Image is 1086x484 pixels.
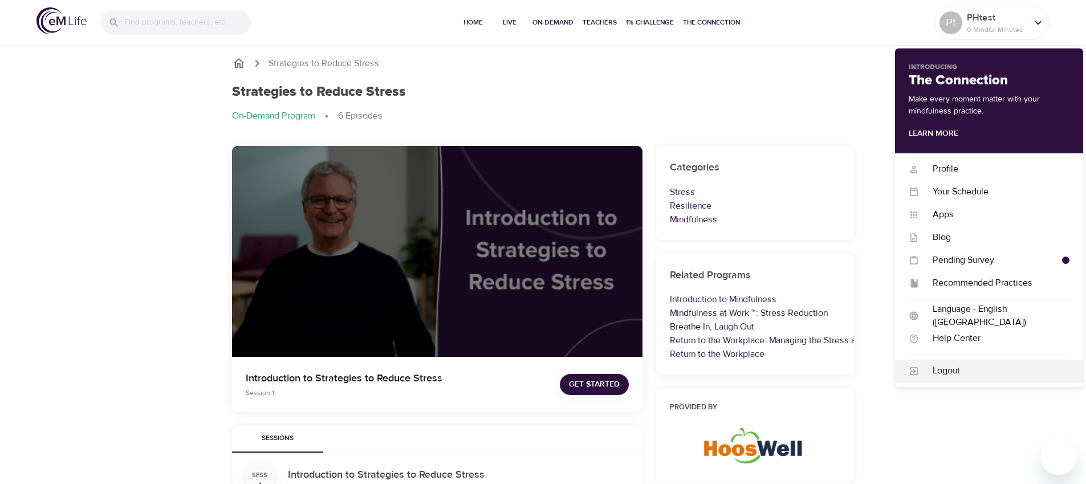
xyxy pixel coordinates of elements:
p: PHtest [967,11,1027,25]
p: Introducing [909,62,1069,72]
nav: breadcrumb [232,56,855,70]
a: Mindfulness at Work ™: Stress Reduction [670,307,828,319]
h6: Introduction to Strategies to Reduce Stress [288,467,485,483]
a: Return to the Workplace: Managing the Stress and Anxiety [670,335,898,346]
div: Pending Survey [919,254,1062,267]
span: Live [496,17,523,29]
div: Recommended Practices [919,276,1069,290]
div: Pt [939,11,962,34]
div: Blog [919,231,1069,244]
p: Stress [670,185,841,199]
a: Learn More [909,128,958,139]
span: 1% Challenge [626,17,674,29]
p: On-Demand Program [232,109,315,123]
div: Logout [919,364,1069,377]
img: logo [36,7,87,34]
p: Introduction to Strategies to Reduce Stress [246,371,530,386]
div: Your Schedule [919,185,1069,198]
span: Home [459,17,487,29]
input: Find programs, teachers, etc... [124,10,251,35]
button: Get Started [560,374,629,395]
span: On-Demand [532,17,573,29]
p: Make every moment matter with your mindfulness practice. [909,93,1069,117]
span: Sessions [239,433,316,445]
p: Strategies to Reduce Stress [269,57,379,70]
div: Apps [919,208,1069,221]
a: Breathe In, Laugh Out [670,321,754,332]
a: Introduction to Mindfulness [670,294,776,305]
h6: Related Programs [670,267,841,284]
div: Help Center [919,332,1069,345]
h6: Categories [670,160,841,176]
a: Return to the Workplace [670,348,764,360]
iframe: Button to launch messaging window [1040,438,1077,475]
span: Get Started [569,377,620,392]
span: The Connection [683,17,740,29]
div: Language - English ([GEOGRAPHIC_DATA]) [919,303,1069,329]
p: 6 Episodes [338,109,383,123]
h2: The Connection [909,72,1069,89]
h1: Strategies to Reduce Stress [232,84,406,100]
img: HoosWell-Logo-2.19%20500X200%20px.png [702,423,809,466]
p: Resilience [670,199,841,213]
p: 0 Mindful Minutes [967,25,1027,35]
p: Session 1 [246,388,530,398]
p: Mindfulness [670,213,841,226]
span: Teachers [583,17,617,29]
nav: breadcrumb [232,109,855,123]
h6: Provided by [670,402,841,414]
div: Profile [919,162,1069,176]
div: Sess [252,471,267,480]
